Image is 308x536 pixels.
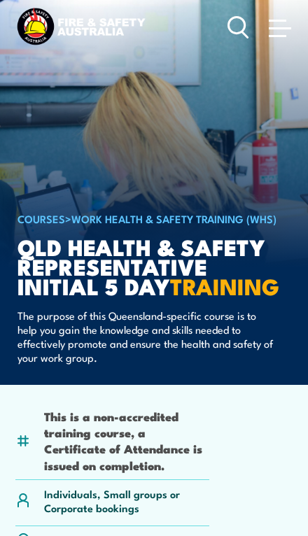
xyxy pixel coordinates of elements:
[71,211,276,226] a: Work Health & Safety Training (WHS)
[17,210,290,227] h6: >
[44,486,209,514] p: Individuals, Small groups or Corporate bookings
[17,237,290,295] h1: QLD Health & Safety Representative Initial 5 Day
[170,268,279,303] strong: TRAINING
[17,309,273,365] p: The purpose of this Queensland-specific course is to help you gain the knowledge and skills neede...
[44,408,209,474] li: This is a non-accredited training course, a Certificate of Attendance is issued on completion.
[17,211,65,226] a: COURSES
